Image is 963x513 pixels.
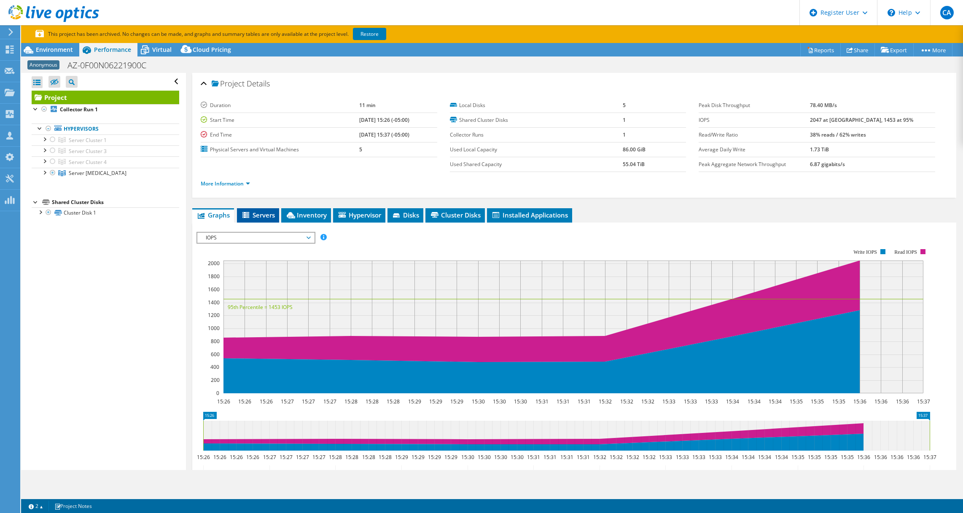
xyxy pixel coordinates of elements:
[32,124,179,134] a: Hypervisors
[623,102,626,109] b: 5
[940,6,954,19] span: CA
[429,398,442,405] text: 15:29
[428,454,441,461] text: 15:29
[32,145,179,156] a: Server Cluster 3
[359,116,409,124] b: [DATE] 15:26 (-05:00)
[69,158,107,166] span: Server Cluster 4
[208,260,220,267] text: 2000
[810,146,829,153] b: 1.73 TiB
[874,43,914,56] a: Export
[758,454,771,461] text: 15:34
[365,398,378,405] text: 15:28
[210,363,219,371] text: 400
[768,398,781,405] text: 15:34
[411,454,424,461] text: 15:29
[874,454,887,461] text: 15:36
[280,398,293,405] text: 15:27
[229,454,242,461] text: 15:26
[471,398,484,405] text: 15:30
[857,454,870,461] text: 15:36
[32,134,179,145] a: Server Cluster 1
[874,398,887,405] text: 15:36
[917,398,930,405] text: 15:37
[840,454,853,461] text: 15:35
[337,211,381,219] span: Hypervisor
[386,398,399,405] text: 15:28
[543,454,556,461] text: 15:31
[510,454,523,461] text: 15:30
[193,46,231,54] span: Cloud Pricing
[48,501,98,511] a: Project Notes
[626,454,639,461] text: 15:32
[789,398,802,405] text: 15:35
[791,454,804,461] text: 15:35
[832,398,845,405] text: 15:35
[216,389,219,397] text: 0
[208,286,220,293] text: 1600
[527,454,540,461] text: 15:31
[213,454,226,461] text: 15:26
[202,233,310,243] span: IOPS
[312,454,325,461] text: 15:27
[359,131,409,138] b: [DATE] 15:37 (-05:00)
[408,398,421,405] text: 15:29
[699,160,810,169] label: Peak Aggregate Network Throughput
[196,454,210,461] text: 15:26
[907,454,920,461] text: 15:36
[196,211,230,219] span: Graphs
[810,116,913,124] b: 2047 at [GEOGRAPHIC_DATA], 1453 at 95%
[444,454,457,461] text: 15:29
[726,398,739,405] text: 15:34
[69,169,126,177] span: Server [MEDICAL_DATA]
[853,249,877,255] text: Write IOPS
[623,146,646,153] b: 86.00 GiB
[212,80,245,88] span: Project
[353,28,386,40] a: Restore
[450,131,623,139] label: Collector Runs
[32,156,179,167] a: Server Cluster 4
[461,454,474,461] text: 15:30
[623,131,626,138] b: 1
[201,180,250,187] a: More Information
[598,398,611,405] text: 15:32
[705,398,718,405] text: 15:33
[211,338,220,345] text: 800
[32,91,179,104] a: Project
[430,211,481,219] span: Cluster Disks
[208,273,220,280] text: 1800
[810,398,823,405] text: 15:35
[810,161,845,168] b: 6.87 gigabits/s
[576,454,589,461] text: 15:31
[279,454,292,461] text: 15:27
[69,148,107,155] span: Server Cluster 3
[64,61,159,70] h1: AZ-0F00N06221900C
[641,398,654,405] text: 15:32
[32,168,179,179] a: Server Cluster 5
[609,454,622,461] text: 15:32
[152,46,172,54] span: Virtual
[359,102,376,109] b: 11 min
[913,43,952,56] a: More
[201,116,359,124] label: Start Time
[69,137,107,144] span: Server Cluster 1
[246,454,259,461] text: 15:26
[359,146,362,153] b: 5
[560,454,573,461] text: 15:31
[450,160,623,169] label: Used Shared Capacity
[775,454,788,461] text: 15:34
[228,304,293,311] text: 95th Percentile = 1453 IOPS
[888,9,895,16] svg: \n
[708,454,721,461] text: 15:33
[642,454,655,461] text: 15:32
[450,145,623,154] label: Used Local Capacity
[392,211,419,219] span: Disks
[208,312,220,319] text: 1200
[535,398,548,405] text: 15:31
[211,376,220,384] text: 200
[840,43,875,56] a: Share
[477,454,490,461] text: 15:30
[807,454,820,461] text: 15:35
[32,104,179,115] a: Collector Run 1
[344,398,357,405] text: 15:28
[259,398,272,405] text: 15:26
